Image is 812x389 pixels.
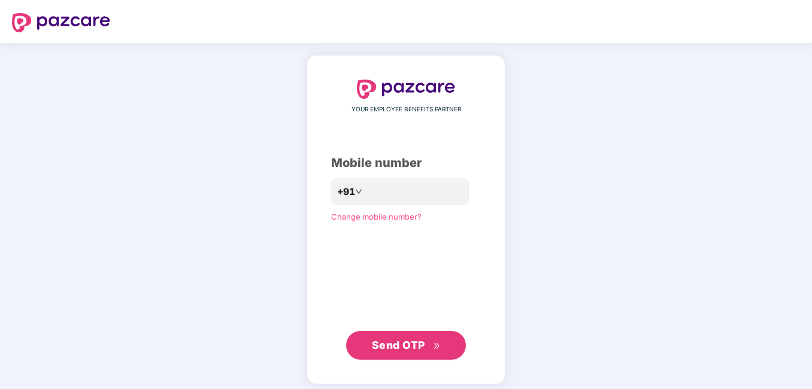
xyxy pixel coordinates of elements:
span: Send OTP [372,339,425,351]
img: logo [12,13,110,32]
button: Send OTPdouble-right [346,331,466,360]
span: +91 [337,184,355,199]
a: Change mobile number? [331,212,422,221]
span: down [355,188,362,195]
div: Mobile number [331,154,481,172]
span: YOUR EMPLOYEE BENEFITS PARTNER [352,105,461,114]
span: double-right [433,342,441,350]
img: logo [357,80,455,99]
